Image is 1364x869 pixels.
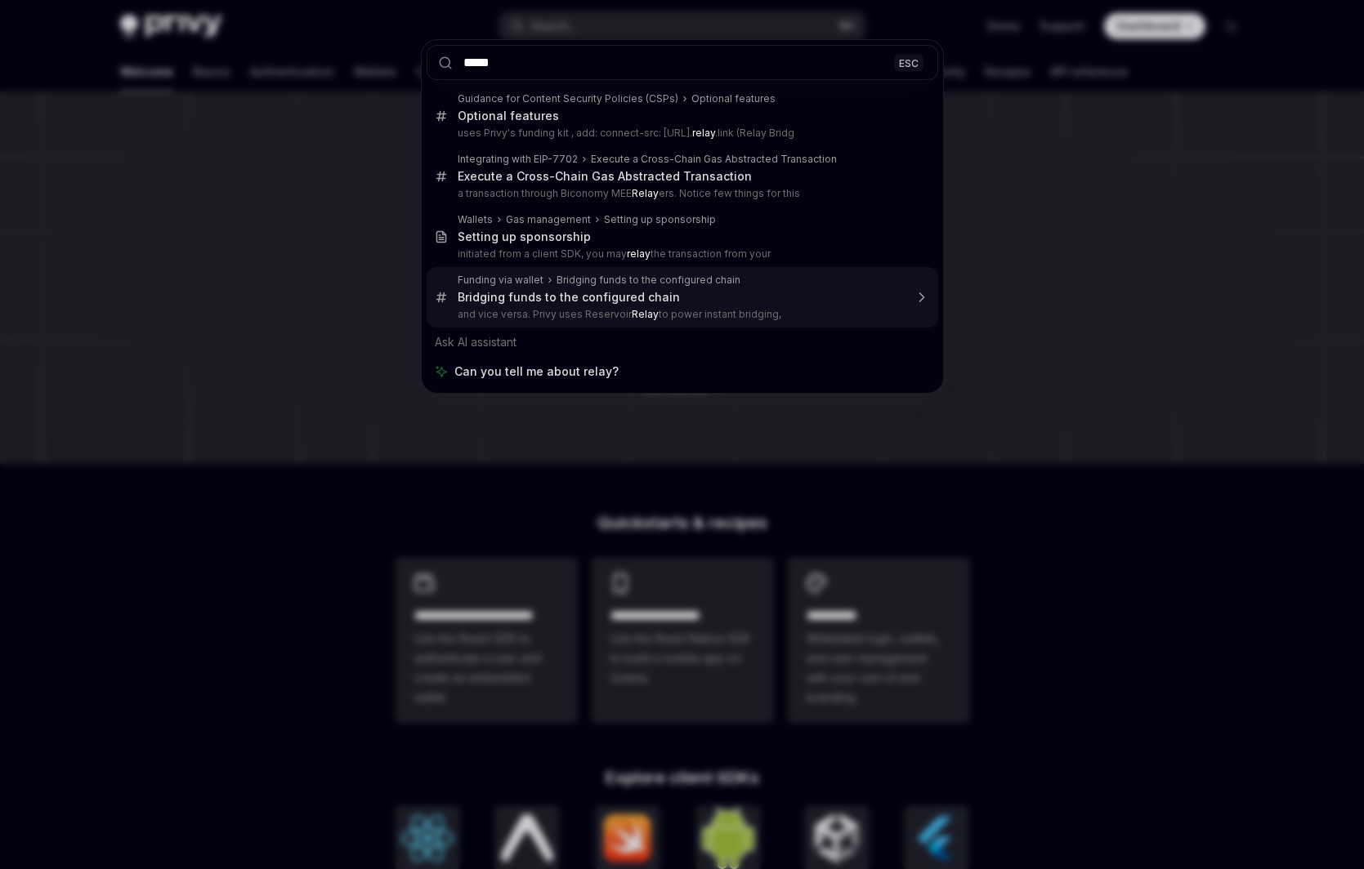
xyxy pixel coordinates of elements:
b: Relay [632,187,659,199]
b: relay [692,127,715,139]
p: initiated from a client SDK, you may the transaction from your [458,247,904,261]
div: Guidance for Content Security Policies (CSPs) [458,92,678,105]
div: Setting up sponsorship [458,230,591,244]
div: Setting up sponsorship [604,213,716,226]
b: relay [627,247,651,260]
p: and vice versa. Privy uses Reservoir to power instant bridging, [458,308,904,321]
div: Integrating with EIP-7702 [458,153,578,166]
div: Bridging funds to the configured chain [557,274,740,287]
div: Optional features [458,109,559,123]
div: Execute a Cross-Chain Gas Abstracted Transaction [591,153,837,166]
span: Can you tell me about relay? [454,363,619,380]
p: a transaction through Biconomy MEE ers. Notice few things for this [458,187,904,200]
div: Bridging funds to the configured chain [458,290,680,305]
div: Wallets [458,213,493,226]
div: Gas management [506,213,591,226]
div: Execute a Cross-Chain Gas Abstracted Transaction [458,169,752,184]
div: Optional features [691,92,776,105]
b: Relay [632,308,659,320]
div: Funding via wallet [458,274,543,287]
p: uses Privy's funding kit , add: connect-src: [URL]. .link (Relay Bridg [458,127,904,140]
div: Ask AI assistant [427,328,938,357]
div: ESC [894,54,923,71]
